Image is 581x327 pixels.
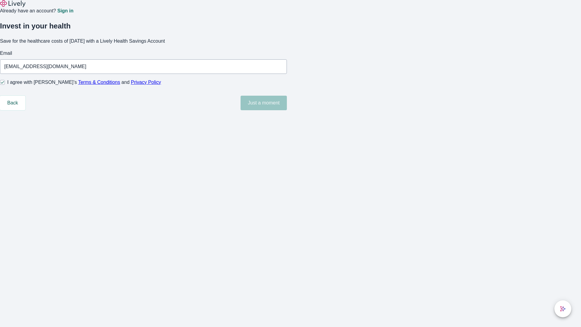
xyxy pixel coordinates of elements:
a: Privacy Policy [131,80,161,85]
svg: Lively AI Assistant [560,306,566,312]
button: chat [554,300,571,317]
a: Terms & Conditions [78,80,120,85]
span: I agree with [PERSON_NAME]’s and [7,79,161,86]
a: Sign in [57,8,73,13]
